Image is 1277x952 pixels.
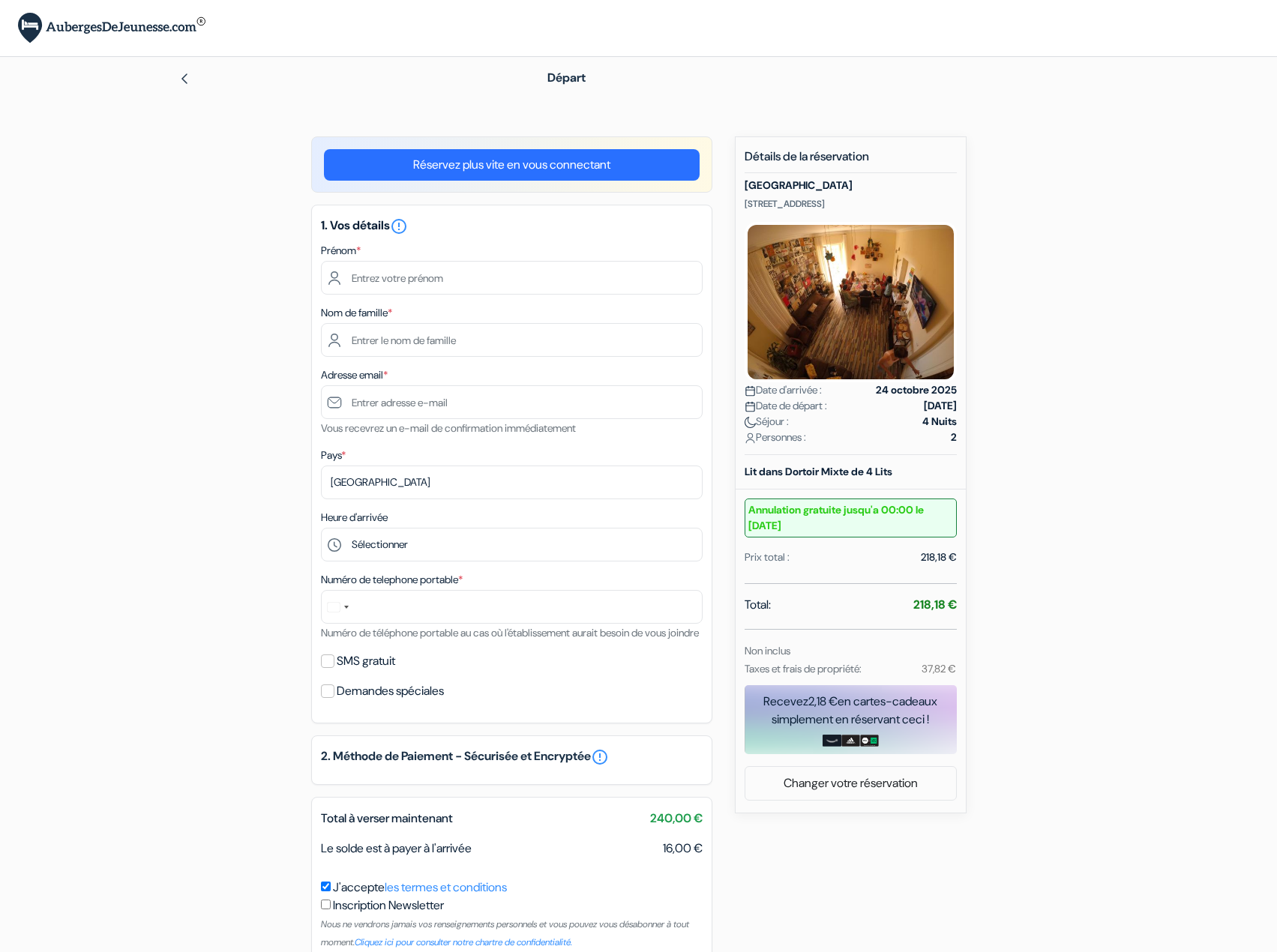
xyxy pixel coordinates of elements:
[385,879,507,895] a: les termes et conditions
[745,596,771,614] span: Total:
[321,840,472,856] span: Le solde est à payer à l'arrivée
[745,498,957,537] small: Annulation gratuite jusqu'a 00:00 le [DATE]
[333,879,507,897] label: J'accepte
[951,430,957,445] strong: 2
[745,549,790,565] div: Prix total :
[745,385,756,397] img: calendar.svg
[321,448,346,463] label: Pays
[823,735,841,747] img: amazon-card-no-text.png
[745,179,957,192] h5: [GEOGRAPHIC_DATA]
[745,769,956,798] a: Changer votre réservation
[321,243,361,259] label: Prénom
[841,735,860,747] img: adidas-card.png
[745,693,957,729] div: Recevez en cartes-cadeaux simplement en réservant ceci !
[321,918,689,948] small: Nous ne vendrons jamais vos renseignements personnels et vous pouvez vous désabonner à tout moment.
[745,662,862,675] small: Taxes et frais de propriété:
[321,385,703,419] input: Entrer adresse e-mail
[921,549,957,565] div: 218,18 €
[591,748,609,766] a: error_outline
[745,414,789,430] span: Séjour :
[321,323,703,357] input: Entrer le nom de famille
[745,430,806,445] span: Personnes :
[178,73,190,85] img: left_arrow.svg
[337,681,444,702] label: Demandes spéciales
[321,748,703,766] h5: 2. Méthode de Paiement - Sécurisée et Encryptée
[321,305,392,321] label: Nom de famille
[876,382,957,398] strong: 24 octobre 2025
[322,591,356,623] button: Select country
[745,382,822,398] span: Date d'arrivée :
[321,572,463,588] label: Numéro de telephone portable
[924,398,957,414] strong: [DATE]
[745,417,756,428] img: moon.svg
[663,840,703,858] span: 16,00 €
[321,367,388,383] label: Adresse email
[321,217,703,235] h5: 1. Vos détails
[333,897,444,915] label: Inscription Newsletter
[321,421,576,435] small: Vous recevrez un e-mail de confirmation immédiatement
[321,810,453,826] span: Total à verser maintenant
[337,651,395,672] label: SMS gratuit
[390,217,408,233] a: error_outline
[745,198,957,210] p: [STREET_ADDRESS]
[913,597,957,612] strong: 218,18 €
[808,693,838,709] span: 2,18 €
[745,149,957,173] h5: Détails de la réservation
[355,936,572,948] a: Cliquez ici pour consulter notre chartre de confidentialité.
[547,70,586,85] span: Départ
[745,644,790,657] small: Non inclus
[18,13,205,43] img: AubergesDeJeunesse.com
[324,149,700,181] a: Réservez plus vite en vous connectant
[922,662,956,675] small: 37,82 €
[745,401,756,412] img: calendar.svg
[745,465,892,478] b: Lit dans Dortoir Mixte de 4 Lits
[860,735,879,747] img: uber-uber-eats-card.png
[745,398,827,414] span: Date de départ :
[650,810,703,828] span: 240,00 €
[745,433,756,444] img: user_icon.svg
[321,261,703,295] input: Entrez votre prénom
[922,414,957,430] strong: 4 Nuits
[390,217,408,235] i: error_outline
[321,626,699,639] small: Numéro de téléphone portable au cas où l'établissement aurait besoin de vous joindre
[321,510,388,525] label: Heure d'arrivée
